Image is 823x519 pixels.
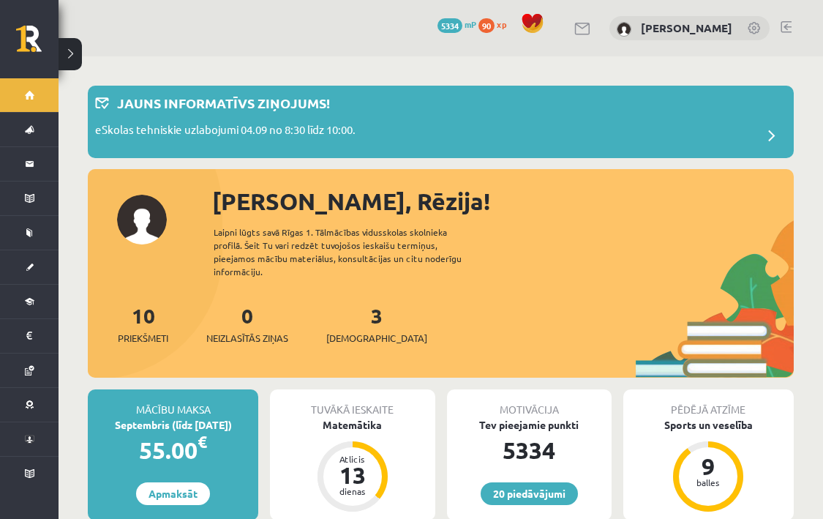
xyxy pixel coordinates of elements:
[326,302,427,346] a: 3[DEMOGRAPHIC_DATA]
[478,18,495,33] span: 90
[136,482,210,505] a: Apmaksāt
[623,417,794,433] div: Sports un veselība
[270,389,435,417] div: Tuvākā ieskaite
[88,389,258,417] div: Mācību maksa
[623,417,794,514] a: Sports un veselība 9 balles
[447,417,612,433] div: Tev pieejamie punkti
[270,417,435,514] a: Matemātika Atlicis 13 dienas
[465,18,476,30] span: mP
[497,18,506,30] span: xp
[437,18,462,33] span: 5334
[447,433,612,468] div: 5334
[118,331,168,346] span: Priekšmeti
[686,478,730,487] div: balles
[206,302,288,346] a: 0Neizlasītās ziņas
[88,417,258,433] div: Septembris (līdz [DATE])
[641,20,732,35] a: [PERSON_NAME]
[117,93,330,113] p: Jauns informatīvs ziņojums!
[118,302,168,346] a: 10Priekšmeti
[206,331,288,346] span: Neizlasītās ziņas
[214,225,487,278] div: Laipni lūgts savā Rīgas 1. Tālmācības vidusskolas skolnieka profilā. Šeit Tu vari redzēt tuvojošo...
[95,93,786,151] a: Jauns informatīvs ziņojums! eSkolas tehniskie uzlabojumi 04.09 no 8:30 līdz 10:00.
[437,18,476,30] a: 5334 mP
[270,417,435,433] div: Matemātika
[212,184,794,219] div: [PERSON_NAME], Rēzija!
[16,26,59,62] a: Rīgas 1. Tālmācības vidusskola
[331,487,375,496] div: dienas
[686,455,730,478] div: 9
[478,18,514,30] a: 90 xp
[617,22,631,37] img: Rēzija Gerenovska
[95,122,356,142] p: eSkolas tehniskie uzlabojumi 04.09 no 8:30 līdz 10:00.
[623,389,794,417] div: Pēdējā atzīme
[331,463,375,487] div: 13
[447,389,612,417] div: Motivācija
[88,433,258,468] div: 55.00
[326,331,427,346] span: [DEMOGRAPHIC_DATA]
[198,431,207,452] span: €
[481,482,578,505] a: 20 piedāvājumi
[331,455,375,463] div: Atlicis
